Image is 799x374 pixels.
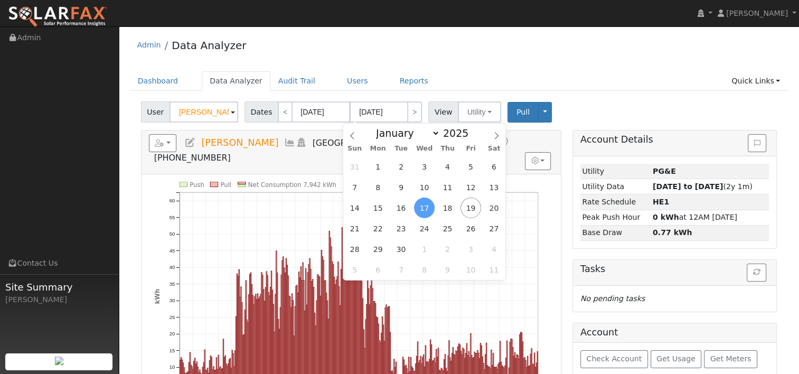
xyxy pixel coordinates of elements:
[5,294,113,305] div: [PERSON_NAME]
[483,145,506,152] span: Sat
[368,198,388,218] span: September 15, 2025
[507,102,539,123] button: Pull
[653,167,676,175] strong: ID: 17279785, authorized: 09/12/25
[458,101,501,123] button: Utility
[169,247,175,253] text: 45
[169,347,175,353] text: 15
[656,354,695,363] span: Get Usage
[284,137,296,148] a: Multi-Series Graph
[169,264,175,270] text: 40
[368,218,388,239] span: September 22, 2025
[141,101,170,123] span: User
[344,218,365,239] span: September 21, 2025
[653,198,669,206] strong: L
[437,239,458,259] span: October 2, 2025
[391,156,411,177] span: September 2, 2025
[296,137,307,148] a: Login As (last Never)
[580,264,769,275] h5: Tasks
[484,177,504,198] span: September 13, 2025
[580,194,651,210] td: Rate Schedule
[653,182,753,191] span: (2y 1m)
[344,239,365,259] span: September 28, 2025
[169,297,175,303] text: 30
[184,137,196,148] a: Edit User (37208)
[747,264,766,282] button: Refresh
[368,177,388,198] span: September 8, 2025
[653,228,692,237] strong: 0.77 kWh
[366,145,390,152] span: Mon
[169,214,175,220] text: 55
[172,39,246,52] a: Data Analyzer
[368,259,388,280] span: October 6, 2025
[484,259,504,280] span: October 11, 2025
[368,239,388,259] span: September 29, 2025
[460,259,481,280] span: October 10, 2025
[391,218,411,239] span: September 23, 2025
[748,134,766,152] button: Issue History
[460,198,481,218] span: September 19, 2025
[344,156,365,177] span: August 31, 2025
[428,101,458,123] span: View
[344,259,365,280] span: October 5, 2025
[407,101,422,123] a: >
[414,177,435,198] span: September 10, 2025
[8,6,107,28] img: SolarFax
[653,182,723,191] strong: [DATE] to [DATE]
[580,179,651,194] td: Utility Data
[651,350,702,368] button: Get Usage
[248,181,336,188] text: Net Consumption 7,942 kWh
[580,134,769,145] h5: Account Details
[339,71,376,91] a: Users
[270,71,323,91] a: Audit Trail
[484,239,504,259] span: October 4, 2025
[169,231,175,237] text: 50
[723,71,788,91] a: Quick Links
[245,101,278,123] span: Dates
[516,108,530,116] span: Pull
[440,127,478,139] input: Year
[586,354,642,363] span: Check Account
[130,71,186,91] a: Dashboard
[371,127,440,139] select: Month
[484,198,504,218] span: September 20, 2025
[436,145,459,152] span: Thu
[368,156,388,177] span: September 1, 2025
[278,101,293,123] a: <
[460,156,481,177] span: September 5, 2025
[392,71,436,91] a: Reports
[437,177,458,198] span: September 11, 2025
[414,239,435,259] span: October 1, 2025
[710,354,751,363] span: Get Meters
[154,153,231,163] span: [PHONE_NUMBER]
[580,164,651,179] td: Utility
[704,350,757,368] button: Get Meters
[220,181,231,188] text: Pull
[169,314,175,320] text: 25
[170,101,238,123] input: Select a User
[413,145,436,152] span: Wed
[190,181,204,188] text: Push
[580,210,651,225] td: Peak Push Hour
[391,259,411,280] span: October 7, 2025
[580,350,648,368] button: Check Account
[344,177,365,198] span: September 7, 2025
[391,177,411,198] span: September 9, 2025
[437,156,458,177] span: September 4, 2025
[459,145,483,152] span: Fri
[414,259,435,280] span: October 8, 2025
[5,280,113,294] span: Site Summary
[391,198,411,218] span: September 16, 2025
[343,145,366,152] span: Sun
[653,213,679,221] strong: 0 kWh
[414,218,435,239] span: September 24, 2025
[153,289,161,304] text: kWh
[391,239,411,259] span: September 30, 2025
[202,71,270,91] a: Data Analyzer
[484,156,504,177] span: September 6, 2025
[414,198,435,218] span: September 17, 2025
[460,239,481,259] span: October 3, 2025
[437,259,458,280] span: October 9, 2025
[580,225,651,240] td: Base Draw
[55,357,63,365] img: retrieve
[460,177,481,198] span: September 12, 2025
